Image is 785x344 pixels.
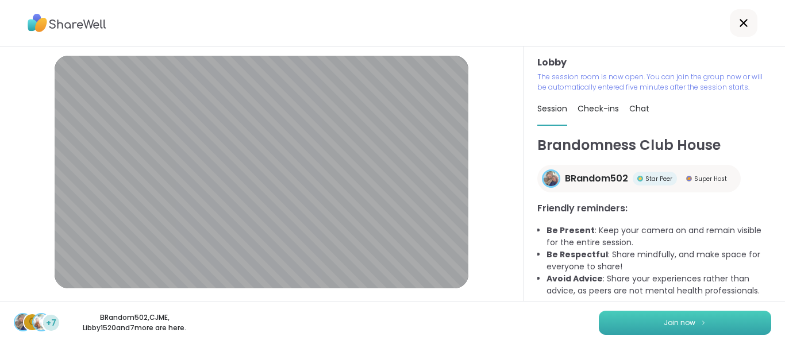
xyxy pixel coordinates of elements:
[565,172,628,185] span: BRandom502
[70,312,199,333] p: BRandom502 , CJME , Libby1520 and 7 more are here.
[537,72,771,92] p: The session room is now open. You can join the group now or will be automatically entered five mi...
[547,249,771,273] li: : Share mindfully, and make space for everyone to share!
[629,103,649,114] span: Chat
[33,314,49,330] img: Libby1520
[700,319,707,326] img: ShareWell Logomark
[694,175,727,183] span: Super Host
[645,175,672,183] span: Star Peer
[664,318,695,328] span: Join now
[544,171,559,186] img: BRandom502
[547,273,771,297] li: : Share your experiences rather than advice, as peers are not mental health professionals.
[547,225,595,236] b: Be Present
[547,273,603,284] b: Avoid Advice
[537,135,771,156] h1: Brandomness Club House
[537,202,771,215] h3: Friendly reminders:
[547,249,608,260] b: Be Respectful
[686,176,692,181] img: Super Host
[537,165,741,192] a: BRandom502BRandom502Star PeerStar PeerSuper HostSuper Host
[29,315,36,330] span: C
[537,56,771,69] h3: Lobby
[578,103,619,114] span: Check-ins
[28,10,106,36] img: ShareWell Logo
[15,314,31,330] img: BRandom502
[599,311,771,335] button: Join now
[537,103,567,114] span: Session
[46,317,56,329] span: +7
[547,225,771,249] li: : Keep your camera on and remain visible for the entire session.
[637,176,643,181] img: Star Peer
